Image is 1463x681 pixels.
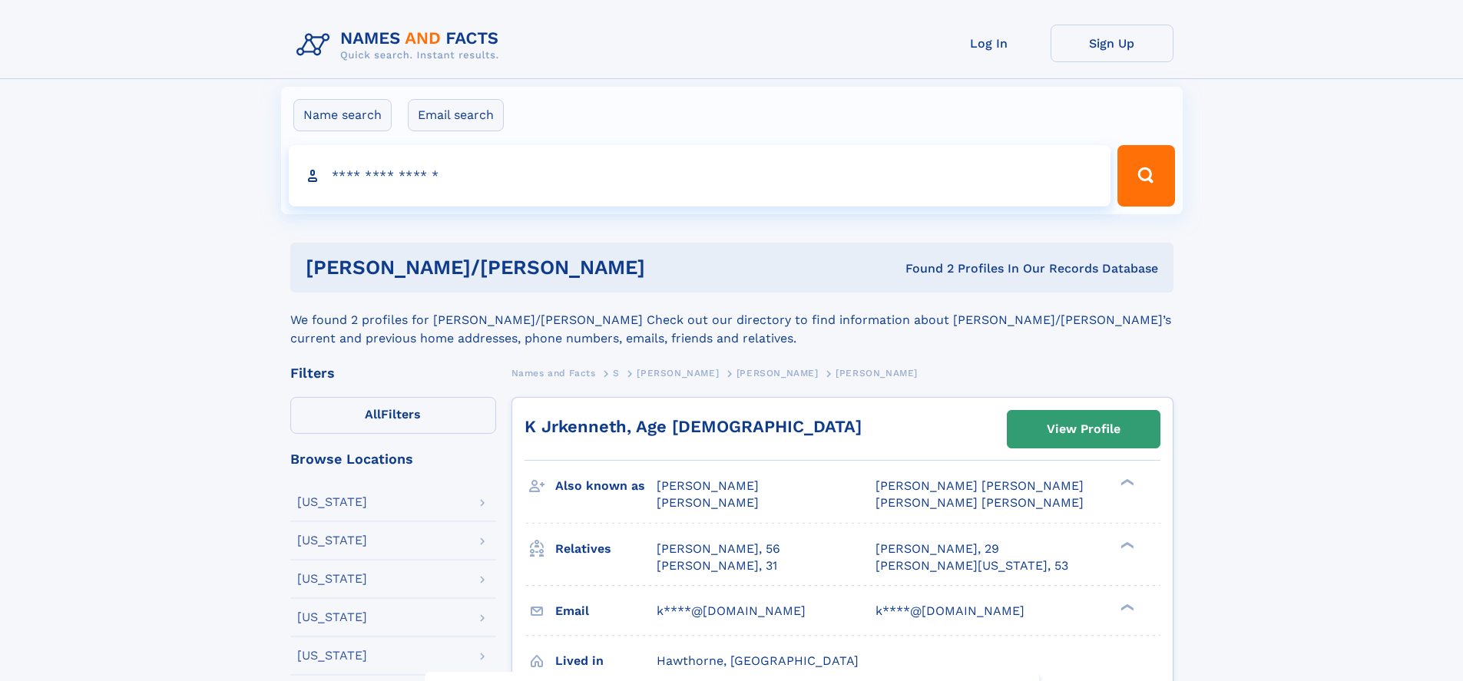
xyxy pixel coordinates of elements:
label: Name search [293,99,392,131]
span: [PERSON_NAME] [836,368,918,379]
span: [PERSON_NAME] [657,495,759,510]
span: S [613,368,620,379]
span: [PERSON_NAME] [657,478,759,493]
div: We found 2 profiles for [PERSON_NAME]/[PERSON_NAME] Check out our directory to find information a... [290,293,1173,348]
div: [US_STATE] [297,611,367,623]
h3: Also known as [555,473,657,499]
a: Log In [928,25,1051,62]
input: search input [289,145,1111,207]
div: [US_STATE] [297,573,367,585]
a: S [613,363,620,382]
a: [PERSON_NAME], 56 [657,541,780,557]
div: [US_STATE] [297,496,367,508]
div: Found 2 Profiles In Our Records Database [775,260,1158,277]
a: [PERSON_NAME] [736,363,819,382]
h3: Lived in [555,648,657,674]
span: Hawthorne, [GEOGRAPHIC_DATA] [657,653,859,668]
span: All [365,407,381,421]
span: [PERSON_NAME] [PERSON_NAME] [875,495,1084,510]
span: [PERSON_NAME] [637,368,719,379]
div: View Profile [1047,412,1120,447]
a: View Profile [1008,411,1160,448]
a: Sign Up [1051,25,1173,62]
a: [PERSON_NAME], 31 [657,557,777,574]
div: [US_STATE] [297,534,367,547]
div: ❯ [1117,540,1135,550]
h3: Relatives [555,536,657,562]
label: Filters [290,397,496,434]
div: ❯ [1117,478,1135,488]
label: Email search [408,99,504,131]
span: [PERSON_NAME] [PERSON_NAME] [875,478,1084,493]
button: Search Button [1117,145,1174,207]
span: [PERSON_NAME] [736,368,819,379]
div: ❯ [1117,602,1135,612]
div: Browse Locations [290,452,496,466]
a: [PERSON_NAME] [637,363,719,382]
div: Filters [290,366,496,380]
a: [PERSON_NAME], 29 [875,541,999,557]
a: Names and Facts [511,363,596,382]
a: [PERSON_NAME][US_STATE], 53 [875,557,1068,574]
h1: [PERSON_NAME]/[PERSON_NAME] [306,258,776,277]
a: K Jrkenneth, Age [DEMOGRAPHIC_DATA] [525,417,862,436]
div: [US_STATE] [297,650,367,662]
img: Logo Names and Facts [290,25,511,66]
h3: Email [555,598,657,624]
